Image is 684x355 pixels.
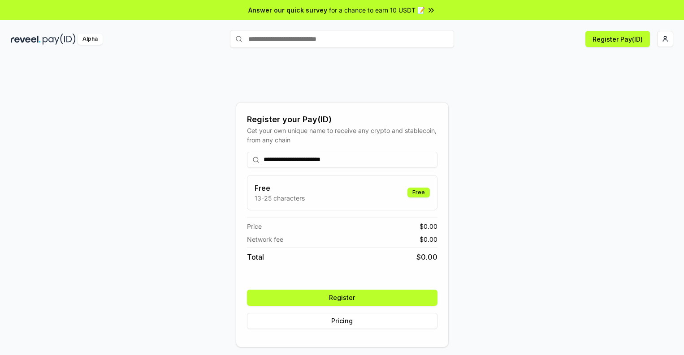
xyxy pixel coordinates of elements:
[247,113,437,126] div: Register your Pay(ID)
[247,126,437,145] div: Get your own unique name to receive any crypto and stablecoin, from any chain
[420,222,437,231] span: $ 0.00
[78,34,103,45] div: Alpha
[585,31,650,47] button: Register Pay(ID)
[329,5,425,15] span: for a chance to earn 10 USDT 📝
[416,252,437,262] span: $ 0.00
[247,252,264,262] span: Total
[255,183,305,193] h3: Free
[247,290,437,306] button: Register
[420,235,437,244] span: $ 0.00
[43,34,76,45] img: pay_id
[407,188,430,197] div: Free
[11,34,41,45] img: reveel_dark
[247,235,283,244] span: Network fee
[248,5,327,15] span: Answer our quick survey
[255,193,305,203] p: 13-25 characters
[247,313,437,329] button: Pricing
[247,222,262,231] span: Price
